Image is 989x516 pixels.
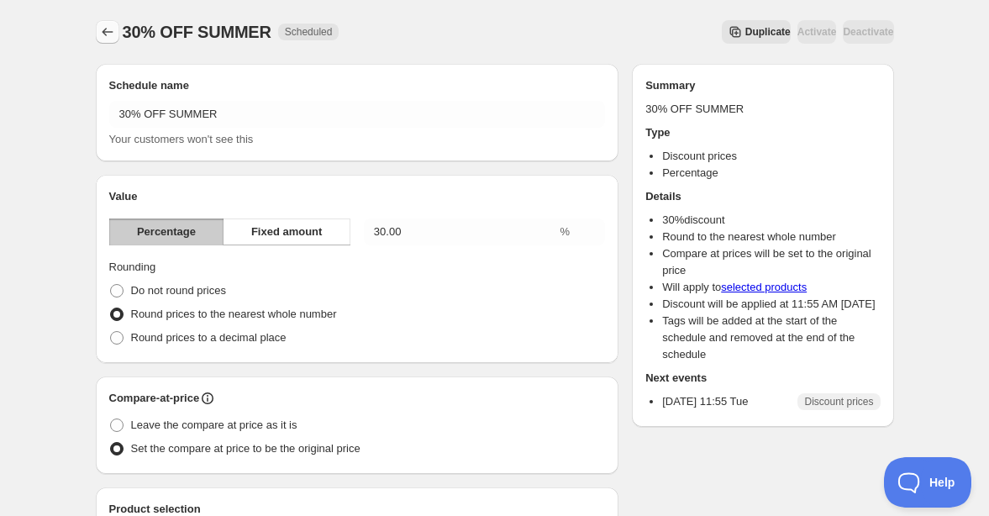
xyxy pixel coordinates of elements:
[109,219,224,245] button: Percentage
[722,20,791,44] button: Secondary action label
[137,224,196,240] span: Percentage
[662,245,880,279] li: Compare at prices will be set to the original price
[804,395,873,408] span: Discount prices
[662,212,880,229] li: 30 % discount
[662,313,880,363] li: Tags will be added at the start of the schedule and removed at the end of the schedule
[560,225,571,238] span: %
[131,442,360,455] span: Set the compare at price to be the original price
[251,224,323,240] span: Fixed amount
[96,20,119,44] button: Schedules
[109,390,200,407] h2: Compare-at-price
[662,296,880,313] li: Discount will be applied at 11:55 AM [DATE]
[109,77,606,94] h2: Schedule name
[662,165,880,182] li: Percentage
[721,281,807,293] a: selected products
[109,133,254,145] span: Your customers won't see this
[645,370,880,387] h2: Next events
[745,25,791,39] span: Duplicate
[662,148,880,165] li: Discount prices
[645,124,880,141] h2: Type
[645,188,880,205] h2: Details
[645,101,880,118] p: 30% OFF SUMMER
[662,393,748,410] p: [DATE] 11:55 Tue
[662,279,880,296] li: Will apply to
[109,261,156,273] span: Rounding
[223,219,350,245] button: Fixed amount
[884,457,972,508] iframe: Toggle Customer Support
[109,188,606,205] h2: Value
[645,77,880,94] h2: Summary
[285,25,333,39] span: Scheduled
[131,331,287,344] span: Round prices to a decimal place
[123,23,271,41] span: 30% OFF SUMMER
[131,308,337,320] span: Round prices to the nearest whole number
[131,284,226,297] span: Do not round prices
[131,419,297,431] span: Leave the compare at price as it is
[662,229,880,245] li: Round to the nearest whole number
